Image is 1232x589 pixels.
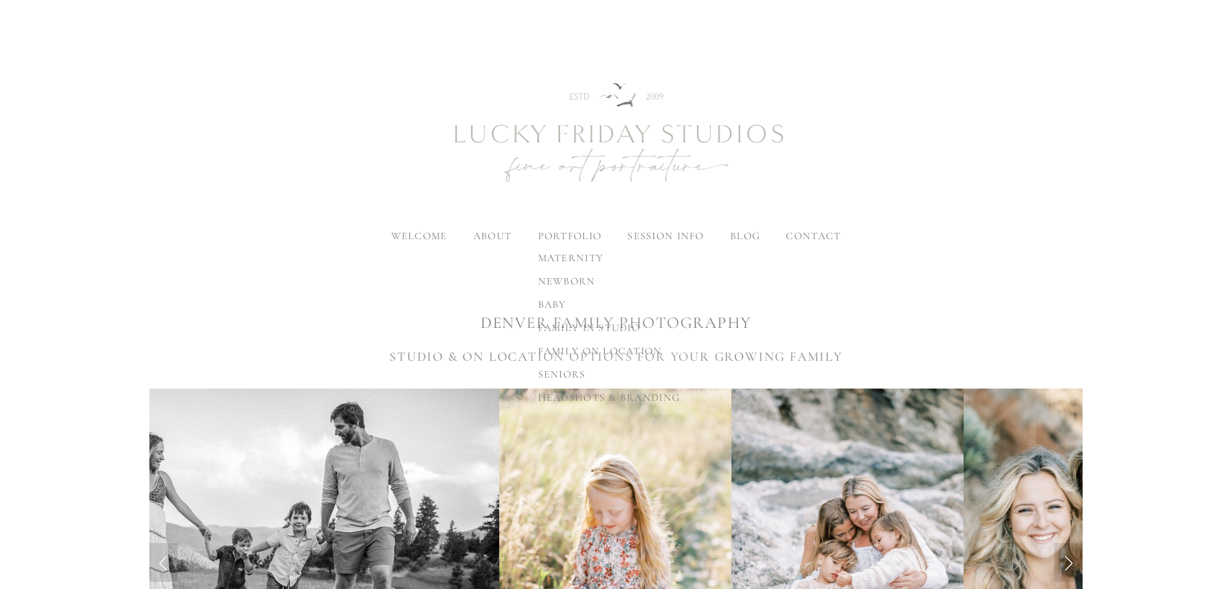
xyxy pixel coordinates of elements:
[473,230,512,242] label: about
[149,543,178,582] a: Previous Slide
[528,316,691,339] a: family in studio
[528,270,691,293] a: newborn
[730,230,760,242] a: blog
[538,391,680,404] span: headshots & branding
[538,298,567,311] span: baby
[528,293,691,316] a: baby
[538,275,596,288] span: newborn
[538,368,586,381] span: seniors
[786,230,841,242] a: contact
[528,246,691,270] a: maternity
[538,345,662,358] span: family on location
[149,312,1083,334] h1: DENVER FAMILY PHOTOGRAPHY
[538,321,640,334] span: family in studio
[391,230,448,242] a: welcome
[528,363,691,386] a: seniors
[627,230,704,242] label: session info
[149,347,1083,367] h3: STUDIO & ON LOCATION OPTIONS FOR YOUR GROWING FAMILY
[384,37,849,231] img: Newborn Photography Denver | Lucky Friday Studios
[528,339,691,363] a: family on location
[528,386,691,409] a: headshots & branding
[1054,543,1083,582] a: Next Slide
[538,230,602,242] label: portfolio
[538,252,604,264] span: maternity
